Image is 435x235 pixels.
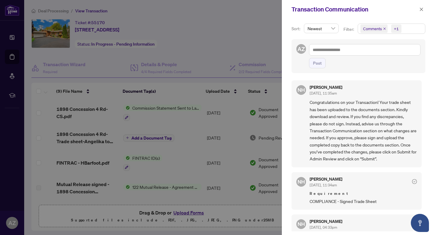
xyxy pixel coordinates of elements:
[310,219,342,224] h5: [PERSON_NAME]
[309,58,326,68] button: Post
[310,198,417,205] span: COMPLIANCE - Signed Trade Sheet
[292,5,417,14] div: Transaction Communication
[310,177,342,181] h5: [PERSON_NAME]
[298,45,305,53] span: AZ
[310,99,417,162] span: Congratulations on your Transaction! Your trade sheet has been uploaded to the documents section....
[298,220,305,228] span: NH
[308,24,335,33] span: Newest
[411,214,429,232] button: Open asap
[298,178,305,186] span: NH
[343,26,355,33] p: Filter:
[310,191,417,197] span: Requirement
[310,225,337,230] span: [DATE], 04:33pm
[292,25,301,32] p: Sort:
[310,91,337,95] span: [DATE], 11:35am
[394,26,399,32] div: +1
[419,7,424,11] span: close
[360,24,388,33] span: Comments
[412,179,417,184] span: check-circle
[383,27,386,30] span: close
[298,86,305,94] span: NH
[310,183,337,187] span: [DATE], 11:34am
[363,26,382,32] span: Comments
[310,85,342,89] h5: [PERSON_NAME]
